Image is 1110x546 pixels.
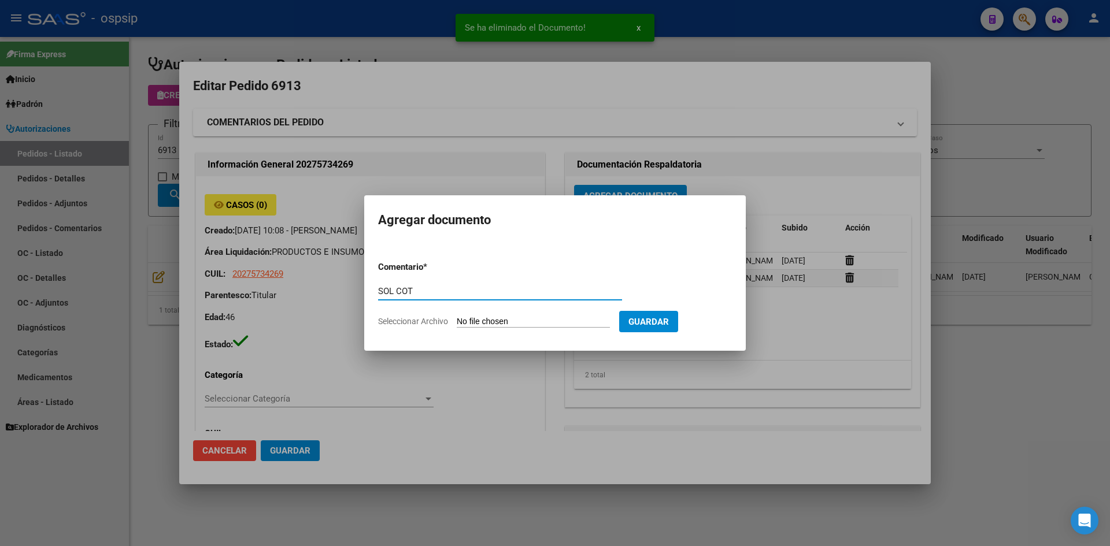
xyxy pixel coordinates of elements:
[628,317,669,327] span: Guardar
[378,317,448,326] span: Seleccionar Archivo
[619,311,678,332] button: Guardar
[378,209,732,231] h2: Agregar documento
[378,261,484,274] p: Comentario
[1071,507,1098,534] div: Open Intercom Messenger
